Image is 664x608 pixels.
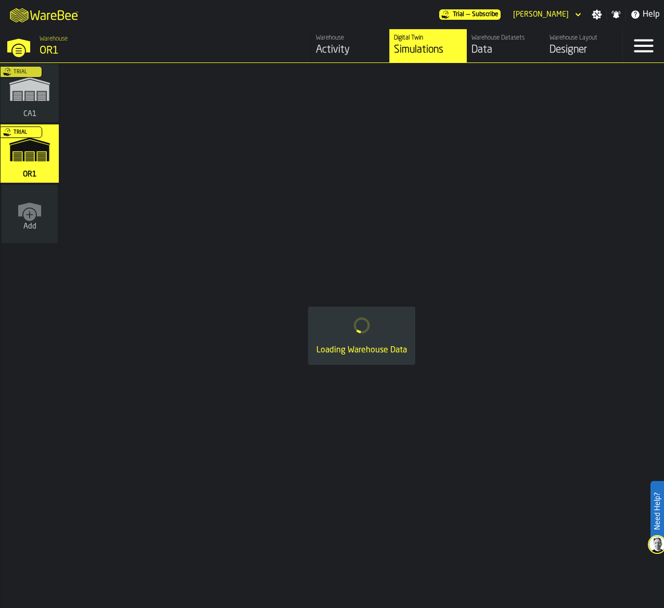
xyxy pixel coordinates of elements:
[545,29,623,62] a: link-to-/wh/i/02d92962-0f11-4133-9763-7cb092bceeef/designer
[23,222,36,231] span: Add
[316,344,407,357] div: Loading Warehouse Data
[394,34,463,42] div: Digital Twin
[316,34,385,42] div: Warehouse
[394,43,463,57] div: Simulations
[471,34,541,42] div: Warehouse Datasets
[626,8,664,21] label: button-toggle-Help
[466,11,470,18] span: —
[14,130,27,135] span: Trial
[453,11,464,18] span: Trial
[2,185,58,245] a: link-to-/wh/new
[472,11,499,18] span: Subscribe
[471,43,541,57] div: Data
[550,34,619,42] div: Warehouse Layout
[40,44,227,58] div: OR1
[1,64,59,124] a: link-to-/wh/i/76e2a128-1b54-4d66-80d4-05ae4c277723/simulations
[14,69,27,75] span: Trial
[607,9,625,20] label: button-toggle-Notifications
[588,9,606,20] label: button-toggle-Settings
[316,43,385,57] div: Activity
[311,29,389,62] a: link-to-/wh/i/02d92962-0f11-4133-9763-7cb092bceeef/feed/
[1,124,59,185] a: link-to-/wh/i/02d92962-0f11-4133-9763-7cb092bceeef/simulations
[439,9,501,20] div: Menu Subscription
[643,8,660,21] span: Help
[509,8,583,21] div: DropdownMenuValue-Jasmine Lim
[550,43,619,57] div: Designer
[439,9,501,20] a: link-to-/wh/i/02d92962-0f11-4133-9763-7cb092bceeef/pricing/
[40,35,68,43] span: Warehouse
[513,10,569,19] div: DropdownMenuValue-Jasmine Lim
[623,29,664,62] label: button-toggle-Menu
[389,29,467,62] a: link-to-/wh/i/02d92962-0f11-4133-9763-7cb092bceeef/simulations
[467,29,545,62] a: link-to-/wh/i/02d92962-0f11-4133-9763-7cb092bceeef/data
